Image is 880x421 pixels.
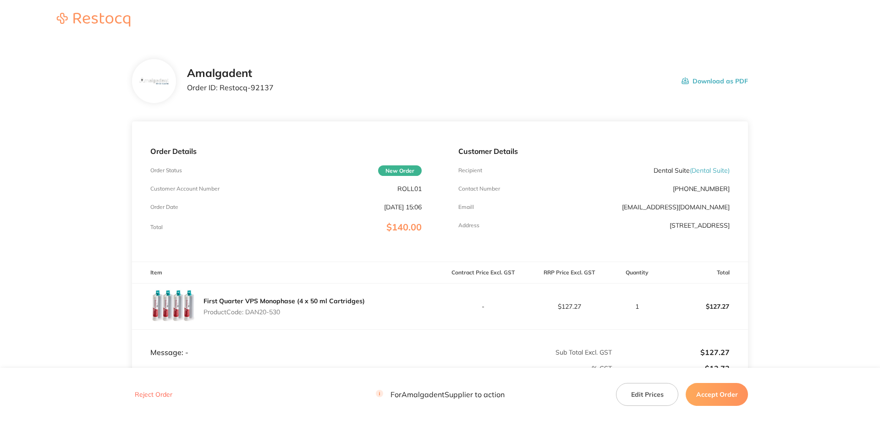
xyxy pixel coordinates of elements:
[132,365,612,372] p: % GST
[670,222,730,229] p: [STREET_ADDRESS]
[458,222,479,229] p: Address
[187,83,274,92] p: Order ID: Restocq- 92137
[150,167,182,174] p: Order Status
[686,383,748,406] button: Accept Order
[612,262,662,284] th: Quantity
[48,13,139,28] a: Restocq logo
[458,186,500,192] p: Contact Number
[613,348,730,356] p: $127.27
[440,349,612,356] p: Sub Total Excl. GST
[690,166,730,175] span: ( Dental Suite )
[654,167,730,174] p: Dental Suite
[132,262,440,284] th: Item
[673,185,730,192] p: [PHONE_NUMBER]
[150,284,196,329] img: OGMyeGxvZw
[613,364,730,372] p: $12.73
[662,262,748,284] th: Total
[458,147,730,155] p: Customer Details
[613,303,661,310] p: 1
[139,77,169,85] img: b285Ymlzag
[150,204,178,210] p: Order Date
[150,147,422,155] p: Order Details
[384,203,422,211] p: [DATE] 15:06
[203,297,365,305] a: First Quarter VPS Monophase (4 x 50 ml Cartridges)
[397,185,422,192] p: ROLL01
[458,204,474,210] p: Emaill
[187,67,274,80] h2: Amalgadent
[203,308,365,316] p: Product Code: DAN20-530
[526,262,612,284] th: RRP Price Excl. GST
[662,295,748,317] p: $127.27
[386,221,422,233] span: $140.00
[616,383,678,406] button: Edit Prices
[440,303,526,310] p: -
[527,303,612,310] p: $127.27
[440,262,526,284] th: Contract Price Excl. GST
[458,167,482,174] p: Recipient
[378,165,422,176] span: New Order
[682,67,748,95] button: Download as PDF
[48,13,139,27] img: Restocq logo
[150,224,163,230] p: Total
[132,391,175,399] button: Reject Order
[132,329,440,357] td: Message: -
[150,186,220,192] p: Customer Account Number
[376,390,505,399] p: For Amalgadent Supplier to action
[622,203,730,211] a: [EMAIL_ADDRESS][DOMAIN_NAME]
